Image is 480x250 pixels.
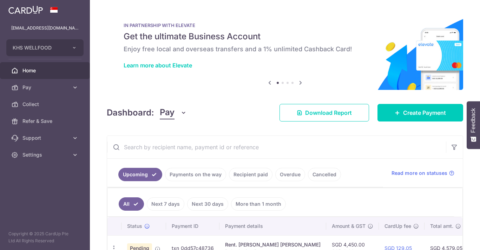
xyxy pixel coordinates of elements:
a: Overdue [275,168,305,181]
a: All [119,197,144,211]
button: KHS WELLFOOD [6,39,84,56]
a: More than 1 month [231,197,286,211]
a: Cancelled [308,168,341,181]
p: [EMAIL_ADDRESS][DOMAIN_NAME] [11,25,79,32]
span: KHS WELLFOOD [13,44,65,51]
div: Rent. [PERSON_NAME] [PERSON_NAME] [225,241,321,248]
span: Refer & Save [22,118,69,125]
span: CardUp fee [384,223,411,230]
span: Collect [22,101,69,108]
span: Read more on statuses [392,170,447,177]
a: Create Payment [377,104,463,121]
a: Recipient paid [229,168,272,181]
a: Payments on the way [165,168,226,181]
span: Home [22,67,69,74]
a: Learn more about Elevate [124,62,192,69]
span: Feedback [470,108,476,133]
span: Pay [160,106,175,119]
span: Pay [22,84,69,91]
span: Status [127,223,142,230]
span: Download Report [305,108,352,117]
th: Payment ID [166,217,219,235]
input: Search by recipient name, payment id or reference [107,136,446,158]
h4: Dashboard: [107,106,154,119]
button: Pay [160,106,187,119]
span: Amount & GST [332,223,366,230]
span: Support [22,134,69,142]
th: Payment details [219,217,326,235]
iframe: Opens a widget where you can find more information [435,229,473,246]
button: Feedback - Show survey [467,101,480,149]
h6: Enjoy free local and overseas transfers and a 1% unlimited Cashback Card! [124,45,446,53]
h5: Get the ultimate Business Account [124,31,446,42]
span: Settings [22,151,69,158]
a: Read more on statuses [392,170,454,177]
span: Total amt. [430,223,453,230]
span: Create Payment [403,108,446,117]
p: IN PARTNERSHIP WITH ELEVATE [124,22,446,28]
a: Upcoming [118,168,162,181]
a: Next 30 days [187,197,228,211]
img: CardUp [8,6,43,14]
img: Renovation banner [107,11,463,90]
a: Download Report [280,104,369,121]
a: Next 7 days [147,197,184,211]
